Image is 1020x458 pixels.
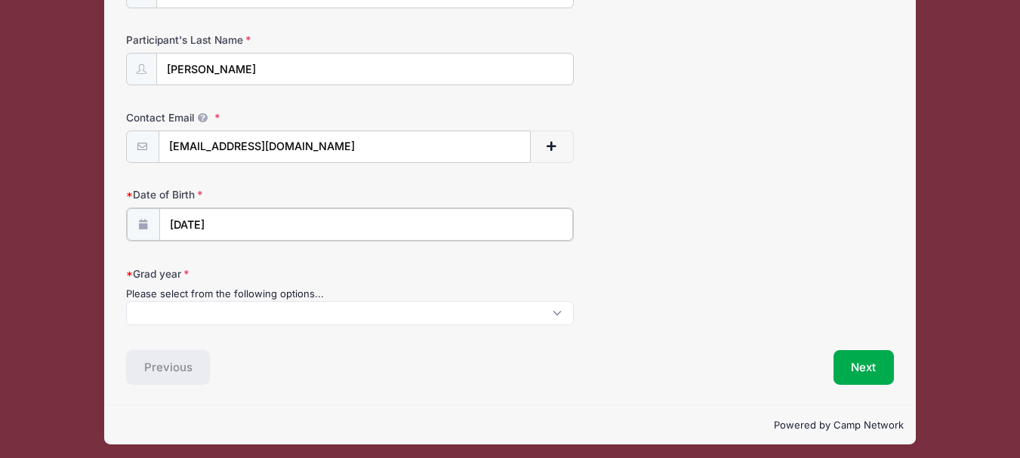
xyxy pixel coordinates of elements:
input: mm/dd/yyyy [159,208,573,241]
label: Date of Birth [126,187,382,202]
button: Next [834,350,895,385]
label: Grad year [126,266,382,281]
input: email@email.com [159,131,531,163]
input: Participant's Last Name [156,53,574,85]
textarea: Search [134,309,143,323]
label: Participant's Last Name [126,32,382,48]
label: Contact Email [126,110,382,125]
div: Please select from the following options... [126,287,574,302]
p: Powered by Camp Network [116,418,904,433]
